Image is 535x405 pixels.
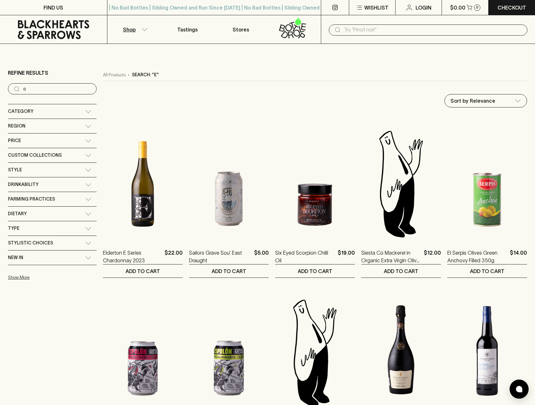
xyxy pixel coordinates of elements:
[510,249,527,264] p: $14.00
[23,84,91,94] input: Try “Pinot noir”
[8,69,48,77] p: Refine Results
[450,4,465,11] p: $0.00
[107,15,161,44] button: Shop
[8,137,21,145] span: Price
[44,4,63,11] p: FIND US
[8,271,91,284] button: Show More
[161,15,214,44] a: Tastings
[384,267,418,275] p: ADD TO CART
[214,15,267,44] a: Stores
[8,251,97,265] div: New In
[498,4,526,11] p: Checkout
[8,254,23,262] span: New In
[8,104,97,119] div: Category
[8,119,97,133] div: Region
[123,26,136,33] p: Shop
[8,224,19,232] span: Type
[8,181,38,189] span: Drinkability
[233,26,249,33] p: Stores
[177,26,198,33] p: Tastings
[8,107,33,115] span: Category
[275,249,335,264] a: Six Eyed Scorpion Chilli Oil
[103,72,125,78] a: All Products
[361,264,441,278] button: ADD TO CART
[275,128,355,239] img: Six Eyed Scorpion Chilli Oil
[447,249,507,264] a: El Serpis Olives Green Anchovy Filled 350g
[189,249,252,264] a: Sailors Grave Sou' East Draught
[8,122,25,130] span: Region
[275,264,355,278] button: ADD TO CART
[344,25,522,35] input: Try "Pinot noir"
[189,264,269,278] button: ADD TO CART
[165,249,183,264] p: $22.00
[424,249,441,264] p: $12.00
[450,97,495,105] p: Sort by Relevance
[8,134,97,148] div: Price
[254,249,269,264] p: $5.00
[103,264,183,278] button: ADD TO CART
[516,386,522,392] img: bubble-icon
[8,221,97,236] div: Type
[8,177,97,192] div: Drinkability
[128,72,129,78] p: ›
[445,94,527,107] div: Sort by Relevance
[8,236,97,250] div: Stylistic Choices
[8,148,97,162] div: Custom Collections
[298,267,332,275] p: ADD TO CART
[364,4,389,11] p: Wishlist
[447,264,527,278] button: ADD TO CART
[132,72,159,78] p: Search: "e"
[361,128,441,239] img: Blackhearts & Sparrows Man
[189,128,269,239] img: Sailors Grave Sou' East Draught
[103,249,162,264] a: Elderton E Series Chardonnay 2023
[447,128,527,239] img: El Serpis Olives Green Anchovy Filled 350g
[416,4,431,11] p: Login
[103,128,183,239] img: Elderton E Series Chardonnay 2023
[338,249,355,264] p: $19.00
[8,207,97,221] div: Dietary
[125,267,160,275] p: ADD TO CART
[476,6,478,9] p: 0
[8,166,22,174] span: Style
[8,210,27,218] span: Dietary
[212,267,246,275] p: ADD TO CART
[8,192,97,206] div: Farming Practices
[361,249,421,264] a: Siesta Co Mackerel in Organic Extra Virgin Olive Oil 124g
[8,239,53,247] span: Stylistic Choices
[8,151,62,159] span: Custom Collections
[8,195,55,203] span: Farming Practices
[470,267,505,275] p: ADD TO CART
[8,163,97,177] div: Style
